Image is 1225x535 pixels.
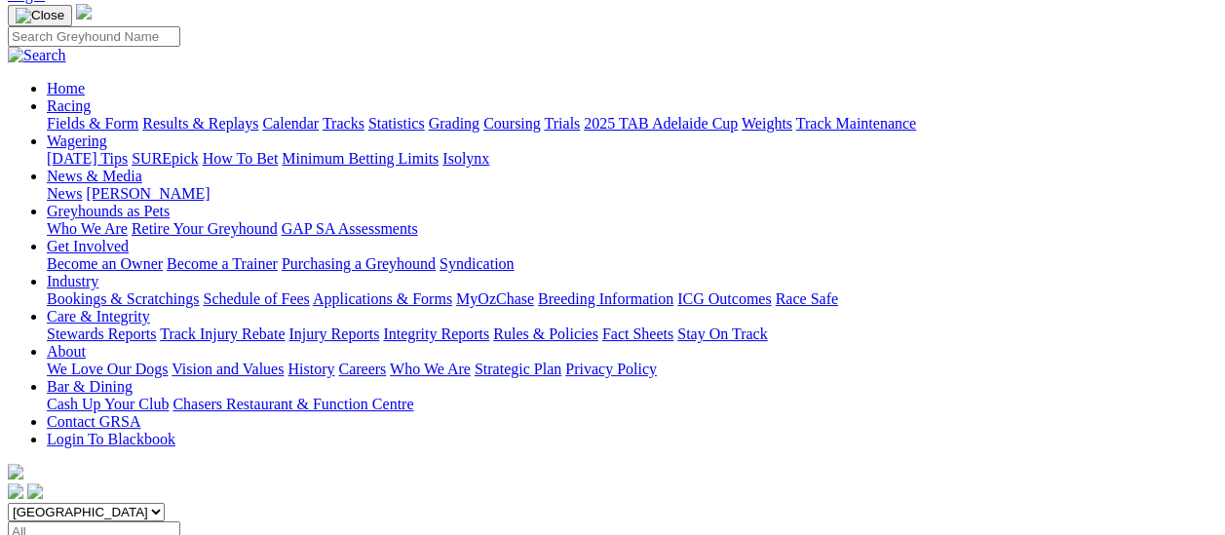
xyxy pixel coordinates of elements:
[456,290,534,307] a: MyOzChase
[383,325,489,342] a: Integrity Reports
[142,115,258,132] a: Results & Replays
[47,185,1217,203] div: News & Media
[16,8,64,23] img: Close
[47,431,175,447] a: Login To Blackbook
[544,115,580,132] a: Trials
[76,4,92,19] img: logo-grsa-white.png
[47,325,156,342] a: Stewards Reports
[602,325,673,342] a: Fact Sheets
[8,464,23,479] img: logo-grsa-white.png
[47,325,1217,343] div: Care & Integrity
[429,115,479,132] a: Grading
[742,115,792,132] a: Weights
[262,115,319,132] a: Calendar
[47,378,133,395] a: Bar & Dining
[565,361,657,377] a: Privacy Policy
[538,290,673,307] a: Breeding Information
[47,133,107,149] a: Wagering
[172,361,284,377] a: Vision and Values
[282,255,436,272] a: Purchasing a Greyhound
[47,220,128,237] a: Who We Are
[47,185,82,202] a: News
[440,255,514,272] a: Syndication
[47,238,129,254] a: Get Involved
[282,220,418,237] a: GAP SA Assessments
[86,185,210,202] a: [PERSON_NAME]
[282,150,439,167] a: Minimum Betting Limits
[47,80,85,96] a: Home
[47,413,140,430] a: Contact GRSA
[287,361,334,377] a: History
[160,325,285,342] a: Track Injury Rebate
[338,361,386,377] a: Careers
[203,290,309,307] a: Schedule of Fees
[132,150,198,167] a: SUREpick
[47,396,169,412] a: Cash Up Your Club
[775,290,837,307] a: Race Safe
[47,255,163,272] a: Become an Owner
[796,115,916,132] a: Track Maintenance
[584,115,738,132] a: 2025 TAB Adelaide Cup
[47,290,199,307] a: Bookings & Scratchings
[47,361,168,377] a: We Love Our Dogs
[172,396,413,412] a: Chasers Restaurant & Function Centre
[493,325,598,342] a: Rules & Policies
[47,115,138,132] a: Fields & Form
[47,97,91,114] a: Racing
[47,168,142,184] a: News & Media
[132,220,278,237] a: Retire Your Greyhound
[47,203,170,219] a: Greyhounds as Pets
[47,255,1217,273] div: Get Involved
[475,361,561,377] a: Strategic Plan
[323,115,364,132] a: Tracks
[8,5,72,26] button: Toggle navigation
[47,343,86,360] a: About
[442,150,489,167] a: Isolynx
[677,325,767,342] a: Stay On Track
[27,483,43,499] img: twitter.svg
[47,290,1217,308] div: Industry
[368,115,425,132] a: Statistics
[47,220,1217,238] div: Greyhounds as Pets
[8,483,23,499] img: facebook.svg
[8,26,180,47] input: Search
[47,396,1217,413] div: Bar & Dining
[47,150,128,167] a: [DATE] Tips
[483,115,541,132] a: Coursing
[313,290,452,307] a: Applications & Forms
[47,150,1217,168] div: Wagering
[47,308,150,325] a: Care & Integrity
[390,361,471,377] a: Who We Are
[167,255,278,272] a: Become a Trainer
[288,325,379,342] a: Injury Reports
[47,361,1217,378] div: About
[677,290,771,307] a: ICG Outcomes
[47,273,98,289] a: Industry
[8,47,66,64] img: Search
[47,115,1217,133] div: Racing
[203,150,279,167] a: How To Bet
